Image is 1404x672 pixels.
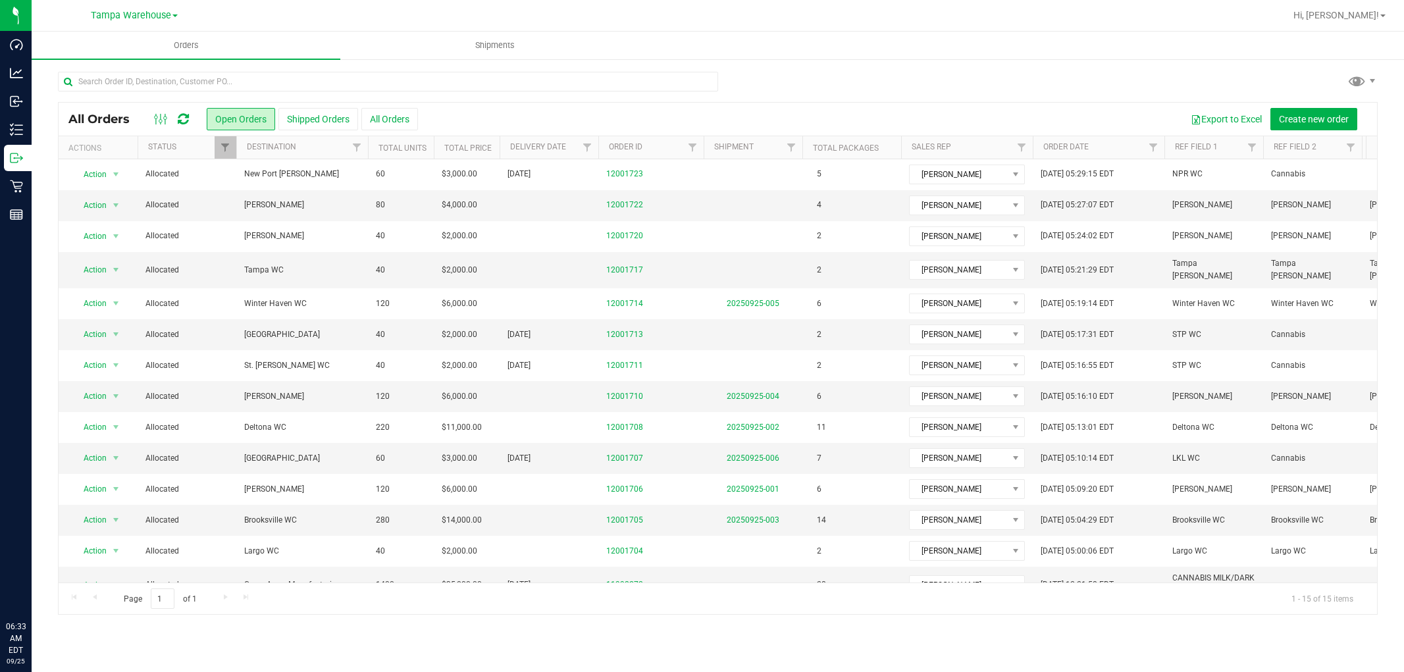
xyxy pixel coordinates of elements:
a: Filter [682,136,704,159]
span: Action [72,576,107,594]
span: $35,000.00 [442,579,482,591]
span: Allocated [145,168,228,180]
span: 120 [376,390,390,403]
span: [DATE] 05:13:01 EDT [1041,421,1114,434]
span: Cannabis [1271,168,1305,180]
button: All Orders [361,108,418,130]
a: 12001713 [606,328,643,341]
a: Filter [1241,136,1263,159]
span: [PERSON_NAME] [910,387,1008,405]
span: select [108,542,124,560]
a: Filter [346,136,368,159]
inline-svg: Analytics [10,66,23,80]
span: [DATE] 05:16:10 EDT [1041,390,1114,403]
span: Action [72,356,107,375]
span: [DATE] 12:21:58 EDT [1041,579,1114,591]
span: [DATE] 05:21:29 EDT [1041,264,1114,276]
span: [DATE] 05:09:20 EDT [1041,483,1114,496]
span: [PERSON_NAME] [910,294,1008,313]
span: $3,000.00 [442,452,477,465]
span: [DATE] 05:10:14 EDT [1041,452,1114,465]
button: Shipped Orders [278,108,358,130]
span: Allocated [145,297,228,310]
span: select [108,387,124,405]
span: select [108,227,124,246]
span: [PERSON_NAME] [1172,199,1232,211]
inline-svg: Inbound [10,95,23,108]
a: 20250925-004 [727,392,779,401]
button: Open Orders [207,108,275,130]
span: 40 [376,328,385,341]
span: 80 [376,199,385,211]
span: $6,000.00 [442,297,477,310]
span: [PERSON_NAME] [910,576,1008,594]
span: [DATE] [507,328,531,341]
span: LKL WC [1172,452,1200,465]
span: Deltona WC [244,421,360,434]
inline-svg: Inventory [10,123,23,136]
span: Allocated [145,452,228,465]
a: 12001717 [606,264,643,276]
span: Largo WC [1172,545,1207,557]
span: Tampa [PERSON_NAME] [1271,257,1354,282]
span: [DATE] [507,168,531,180]
inline-svg: Dashboard [10,38,23,51]
span: Tampa [PERSON_NAME] [1172,257,1255,282]
span: [DATE] [507,579,531,591]
input: 1 [151,588,174,609]
span: Page of 1 [113,588,207,609]
a: Filter [577,136,598,159]
span: Action [72,542,107,560]
span: 28 [810,575,833,594]
a: 20250925-001 [727,484,779,494]
span: $14,000.00 [442,514,482,527]
span: 40 [376,230,385,242]
span: Deltona WC [1271,421,1313,434]
span: Winter Haven WC [1271,297,1334,310]
span: [PERSON_NAME] [1172,483,1232,496]
iframe: Resource center [13,567,53,606]
span: [GEOGRAPHIC_DATA] [244,452,360,465]
span: Allocated [145,545,228,557]
span: 280 [376,514,390,527]
span: Allocated [145,230,228,242]
span: Action [72,261,107,279]
span: Winter Haven WC [244,297,360,310]
span: 120 [376,297,390,310]
span: [DATE] 05:00:06 EDT [1041,545,1114,557]
span: 7 [810,449,828,468]
span: 4 [810,195,828,215]
span: Allocated [145,264,228,276]
a: 12001723 [606,168,643,180]
span: select [108,261,124,279]
a: Filter [1011,136,1033,159]
span: Cannabis [1271,452,1305,465]
inline-svg: Retail [10,180,23,193]
inline-svg: Reports [10,208,23,221]
a: 12001707 [606,452,643,465]
span: [DATE] 05:24:02 EDT [1041,230,1114,242]
a: Shipment [714,142,754,151]
span: 6 [810,294,828,313]
span: [DATE] 05:17:31 EDT [1041,328,1114,341]
span: Allocated [145,514,228,527]
span: New Port [PERSON_NAME] [244,168,360,180]
span: [DATE] 05:04:29 EDT [1041,514,1114,527]
span: Shipments [457,39,533,51]
span: 220 [376,421,390,434]
span: STP WC [1172,359,1201,372]
span: select [108,294,124,313]
span: select [108,196,124,215]
span: Action [72,325,107,344]
span: select [108,325,124,344]
a: 12001710 [606,390,643,403]
span: select [108,480,124,498]
span: Action [72,511,107,529]
span: $3,000.00 [442,168,477,180]
span: [PERSON_NAME] [1172,230,1232,242]
span: $6,000.00 [442,483,477,496]
span: [PERSON_NAME] [910,261,1008,279]
a: Total Price [444,143,492,153]
span: [PERSON_NAME] [910,227,1008,246]
span: Deltona WC [1172,421,1214,434]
